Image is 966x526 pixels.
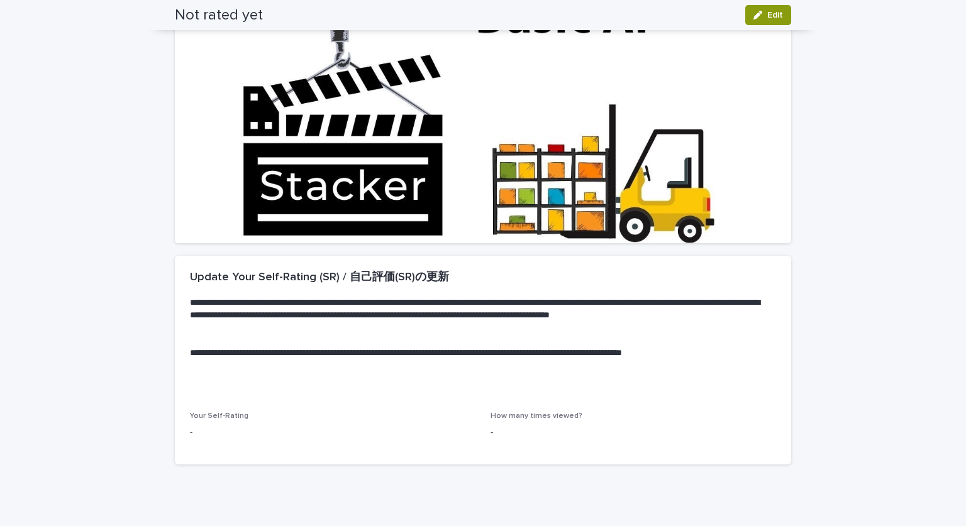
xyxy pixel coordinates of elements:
[491,412,582,420] span: How many times viewed?
[190,412,248,420] span: Your Self-Rating
[767,11,783,19] span: Edit
[175,6,263,25] h2: Not rated yet
[745,5,791,25] button: Edit
[190,271,449,285] h2: Update Your Self-Rating (SR) / 自己評価(SR)の更新
[491,426,776,439] p: -
[190,426,475,439] p: -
